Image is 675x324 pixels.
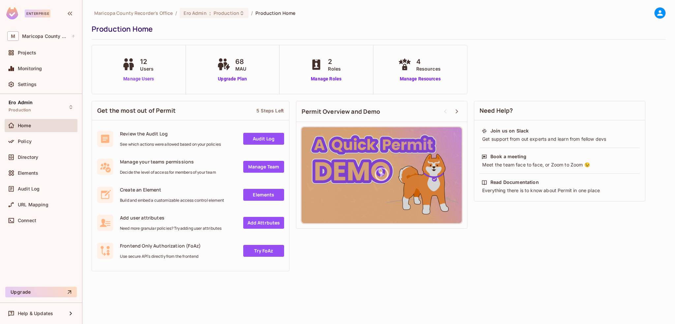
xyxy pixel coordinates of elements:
span: : [209,11,211,16]
span: Add user attributes [120,215,221,221]
div: Book a meeting [490,153,526,160]
span: Need Help? [480,106,513,115]
span: M [7,31,19,41]
a: Elements [243,189,284,201]
span: MAU [235,65,246,72]
span: 4 [416,57,441,67]
div: Enterprise [25,10,50,17]
span: Ero Admin [9,100,33,105]
button: Upgrade [5,287,77,297]
span: Policy [18,139,32,144]
div: Production Home [92,24,662,34]
span: Production [214,10,239,16]
span: Home [18,123,31,128]
span: the active workspace [94,10,173,16]
span: Help & Updates [18,311,53,316]
span: Use secure API's directly from the frontend [120,254,201,259]
span: Connect [18,218,36,223]
span: Audit Log [18,186,40,191]
span: 2 [328,57,341,67]
span: Create an Element [120,187,224,193]
span: Permit Overview and Demo [302,107,380,116]
div: 5 Steps Left [256,107,284,114]
span: Decide the level of access for members of your team [120,170,216,175]
a: Try FoAz [243,245,284,257]
div: Everything there is to know about Permit in one place [482,187,638,194]
span: Roles [328,65,341,72]
span: Need more granular policies? Try adding user attributes [120,226,221,231]
a: Manage Team [243,161,284,173]
a: Manage Roles [308,75,344,82]
span: 12 [140,57,154,67]
span: Monitoring [18,66,42,71]
span: Production Home [255,10,295,16]
span: Elements [18,170,38,176]
span: Manage your teams permissions [120,159,216,165]
a: Manage Resources [396,75,444,82]
a: Upgrade Plan [216,75,249,82]
span: 68 [235,57,246,67]
span: Build and embed a customizable access control element [120,198,224,203]
span: Review the Audit Log [120,131,221,137]
span: Get the most out of Permit [97,106,176,115]
img: SReyMgAAAABJRU5ErkJggg== [6,7,18,19]
div: Meet the team face to face, or Zoom to Zoom 😉 [482,162,638,168]
span: Resources [416,65,441,72]
div: Get support from out experts and learn from fellow devs [482,136,638,142]
div: Join us on Slack [490,128,529,134]
span: Users [140,65,154,72]
span: Frontend Only Authorization (FoAz) [120,243,201,249]
span: See which actions were allowed based on your policies [120,142,221,147]
span: Production [9,107,31,113]
a: Audit Log [243,133,284,145]
span: Projects [18,50,36,55]
li: / [251,10,253,16]
span: Directory [18,155,38,160]
span: URL Mapping [18,202,48,207]
div: Read Documentation [490,179,539,186]
li: / [175,10,177,16]
a: Add Attrbutes [243,217,284,229]
a: Manage Users [120,75,157,82]
span: Workspace: Maricopa County Recorder's Office [22,34,68,39]
span: Settings [18,82,37,87]
span: Ero Admin [184,10,206,16]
